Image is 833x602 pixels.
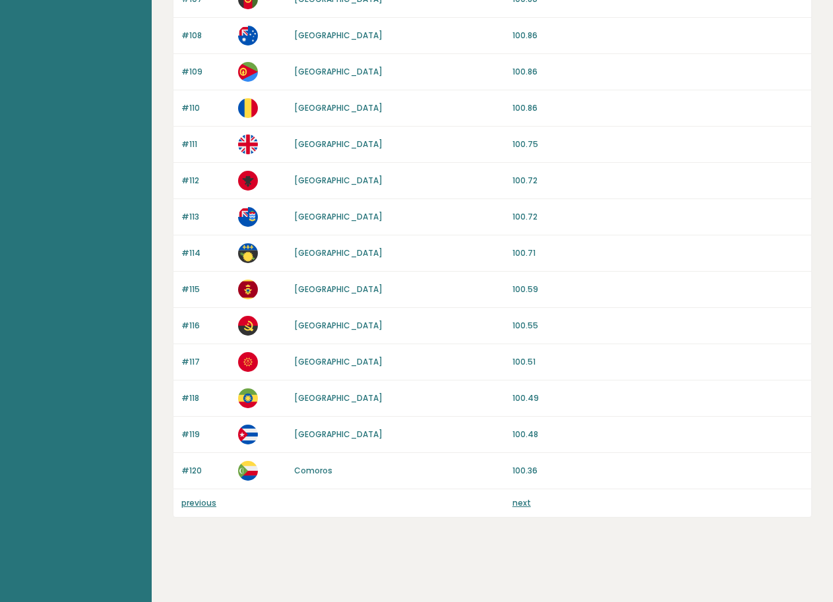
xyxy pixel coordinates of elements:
a: next [512,497,531,508]
img: me.svg [238,280,258,299]
p: #115 [181,284,230,295]
p: 100.72 [512,211,803,223]
img: au.svg [238,26,258,45]
img: gb.svg [238,135,258,154]
p: #109 [181,66,230,78]
a: previous [181,497,216,508]
a: [GEOGRAPHIC_DATA] [294,320,383,331]
a: [GEOGRAPHIC_DATA] [294,284,383,295]
a: [GEOGRAPHIC_DATA] [294,356,383,367]
p: 100.48 [512,429,803,440]
p: 100.86 [512,102,803,114]
img: cu.svg [238,425,258,444]
p: 100.72 [512,175,803,187]
p: 100.75 [512,138,803,150]
p: 100.55 [512,320,803,332]
img: al.svg [238,171,258,191]
p: #111 [181,138,230,150]
img: ao.svg [238,316,258,336]
p: #120 [181,465,230,477]
p: #116 [181,320,230,332]
img: et.svg [238,388,258,408]
a: [GEOGRAPHIC_DATA] [294,66,383,77]
p: #110 [181,102,230,114]
p: 100.86 [512,30,803,42]
p: #118 [181,392,230,404]
img: ky.svg [238,207,258,227]
a: [GEOGRAPHIC_DATA] [294,429,383,440]
p: #119 [181,429,230,440]
p: #113 [181,211,230,223]
a: [GEOGRAPHIC_DATA] [294,211,383,222]
img: gp.svg [238,243,258,263]
a: [GEOGRAPHIC_DATA] [294,102,383,113]
a: [GEOGRAPHIC_DATA] [294,30,383,41]
p: 100.49 [512,392,803,404]
img: ro.svg [238,98,258,118]
a: [GEOGRAPHIC_DATA] [294,138,383,150]
p: 100.86 [512,66,803,78]
p: 100.59 [512,284,803,295]
a: Comoros [294,465,332,476]
img: kg.svg [238,352,258,372]
p: 100.51 [512,356,803,368]
a: [GEOGRAPHIC_DATA] [294,175,383,186]
p: #108 [181,30,230,42]
img: er.svg [238,62,258,82]
p: #117 [181,356,230,368]
p: #114 [181,247,230,259]
p: #112 [181,175,230,187]
a: [GEOGRAPHIC_DATA] [294,392,383,404]
a: [GEOGRAPHIC_DATA] [294,247,383,258]
img: km.svg [238,461,258,481]
p: 100.71 [512,247,803,259]
p: 100.36 [512,465,803,477]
